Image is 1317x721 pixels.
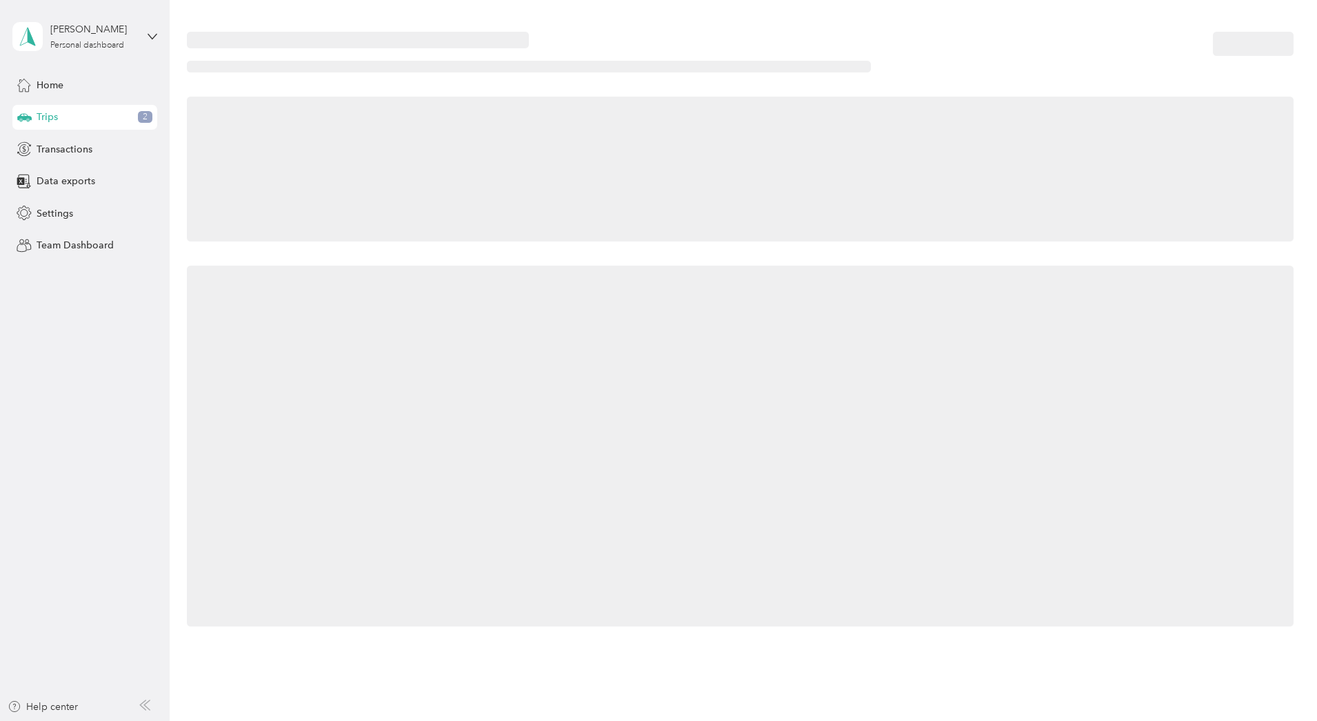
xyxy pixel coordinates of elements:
[50,22,137,37] div: [PERSON_NAME]
[8,700,78,714] button: Help center
[37,238,114,253] span: Team Dashboard
[37,78,63,92] span: Home
[37,206,73,221] span: Settings
[37,174,95,188] span: Data exports
[37,142,92,157] span: Transactions
[37,110,58,124] span: Trips
[138,111,152,124] span: 2
[1240,644,1317,721] iframe: Everlance-gr Chat Button Frame
[50,41,124,50] div: Personal dashboard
